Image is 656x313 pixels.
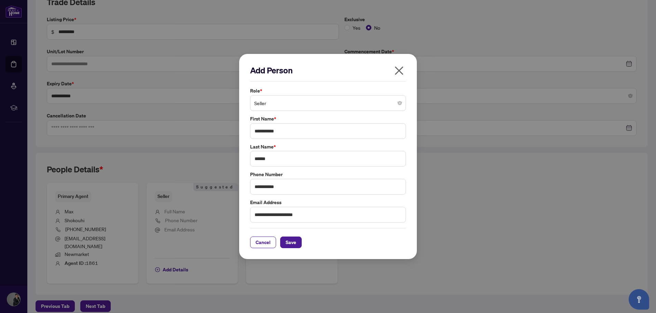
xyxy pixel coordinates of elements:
[398,101,402,105] span: close-circle
[280,237,302,248] button: Save
[250,199,406,206] label: Email Address
[250,87,406,95] label: Role
[250,237,276,248] button: Cancel
[250,143,406,151] label: Last Name
[629,289,649,310] button: Open asap
[250,171,406,178] label: Phone Number
[286,237,296,248] span: Save
[250,65,406,76] h2: Add Person
[250,115,406,123] label: First Name
[254,97,402,110] span: Seller
[394,65,405,76] span: close
[256,237,271,248] span: Cancel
